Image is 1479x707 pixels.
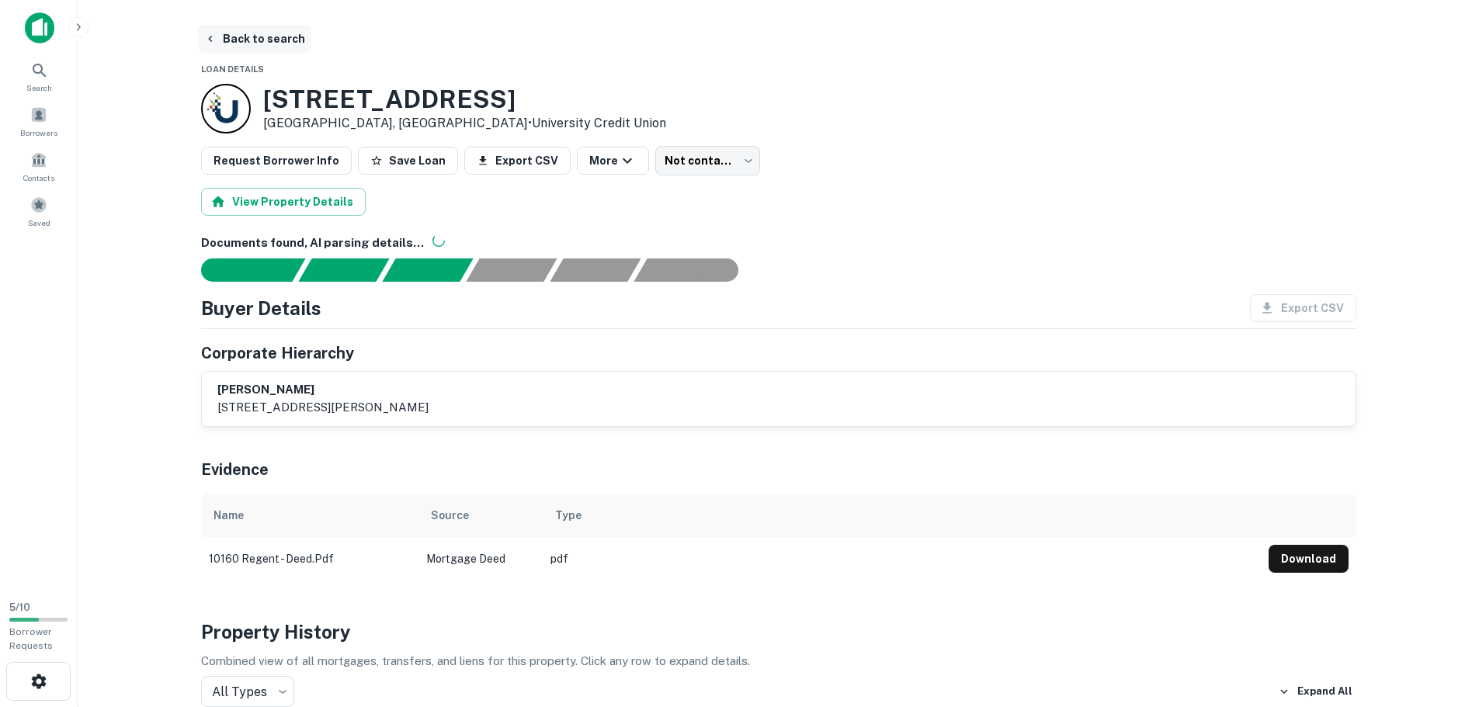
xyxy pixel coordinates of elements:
[201,188,366,216] button: View Property Details
[5,55,73,97] a: Search
[543,537,1261,581] td: pdf
[201,494,1356,581] div: scrollable content
[418,494,543,537] th: Source
[9,601,30,613] span: 5 / 10
[263,85,666,114] h3: [STREET_ADDRESS]
[26,81,52,94] span: Search
[5,145,73,187] a: Contacts
[201,458,269,481] h5: Evidence
[201,494,418,537] th: Name
[5,190,73,232] a: Saved
[28,217,50,229] span: Saved
[201,234,1356,252] h6: Documents found, AI parsing details...
[577,147,649,175] button: More
[555,506,582,525] div: Type
[263,114,666,133] p: [GEOGRAPHIC_DATA], [GEOGRAPHIC_DATA] •
[550,258,641,282] div: Principals found, still searching for contact information. This may take time...
[201,652,1356,671] p: Combined view of all mortgages, transfers, and liens for this property. Click any row to expand d...
[5,100,73,142] a: Borrowers
[201,64,264,74] span: Loan Details
[418,537,543,581] td: Mortgage Deed
[214,506,244,525] div: Name
[201,341,354,365] h5: Corporate Hierarchy
[20,126,57,139] span: Borrowers
[1401,583,1479,657] iframe: Chat Widget
[382,258,473,282] div: Documents found, AI parsing details...
[543,494,1261,537] th: Type
[358,147,458,175] button: Save Loan
[1269,545,1349,573] button: Download
[198,25,311,53] button: Back to search
[217,381,429,399] h6: [PERSON_NAME]
[217,398,429,417] p: [STREET_ADDRESS][PERSON_NAME]
[431,506,469,525] div: Source
[182,258,299,282] div: Sending borrower request to AI...
[9,626,53,651] span: Borrower Requests
[201,618,1356,646] h4: Property History
[1275,680,1356,703] button: Expand All
[23,172,54,184] span: Contacts
[201,294,321,322] h4: Buyer Details
[466,258,557,282] div: Principals found, AI now looking for contact information...
[532,116,666,130] a: University Credit Union
[201,147,352,175] button: Request Borrower Info
[201,537,418,581] td: 10160 regent - deed.pdf
[25,12,54,43] img: capitalize-icon.png
[655,146,760,175] div: Not contacted
[464,147,571,175] button: Export CSV
[634,258,757,282] div: AI fulfillment process complete.
[201,676,294,707] div: All Types
[298,258,389,282] div: Your request is received and processing...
